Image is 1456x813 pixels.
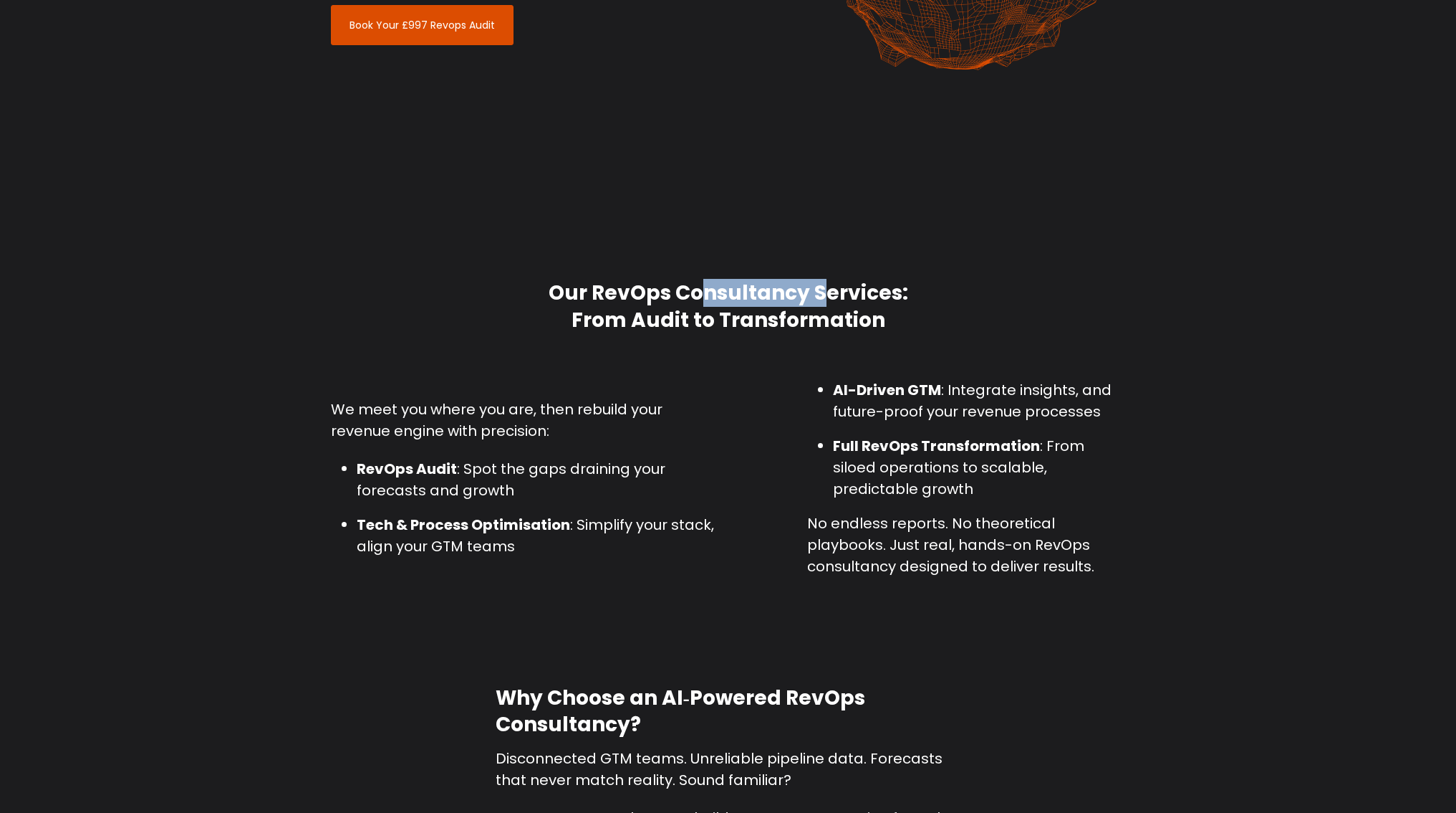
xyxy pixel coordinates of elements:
li: : Integrate insights, and future-proof your revenue processes [833,379,1126,422]
li: : Simplify your stack, align your GTM teams [357,514,718,557]
a: Book Your £997 Revops Audit [331,5,514,45]
p: We meet you where you are, then rebuild your revenue engine with precision: [331,399,718,442]
strong: AI-Driven GTM [833,380,941,400]
p: Disconnected GTM teams. Unreliable pipeline data. Forecasts that never match reality. Sound famil... [496,748,961,791]
li: : From siloed operations to scalable, predictable growth [833,435,1126,500]
p: No endless reports. No theoretical playbooks. Just real, hands-on RevOps consultancy designed to ... [807,513,1126,577]
h2: Why Choose an AI‑Powered RevOps Consultancy? [496,685,961,739]
strong: RevOps Audit [357,459,457,479]
strong: Full RevOps Transformation [833,436,1040,456]
li: : Spot the gaps draining your forecasts and growth [357,458,718,501]
h2: Our RevOps Consultancy Services: From Audit to Transformation [331,280,1126,334]
strong: Tech & Process Optimisation [357,515,570,535]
